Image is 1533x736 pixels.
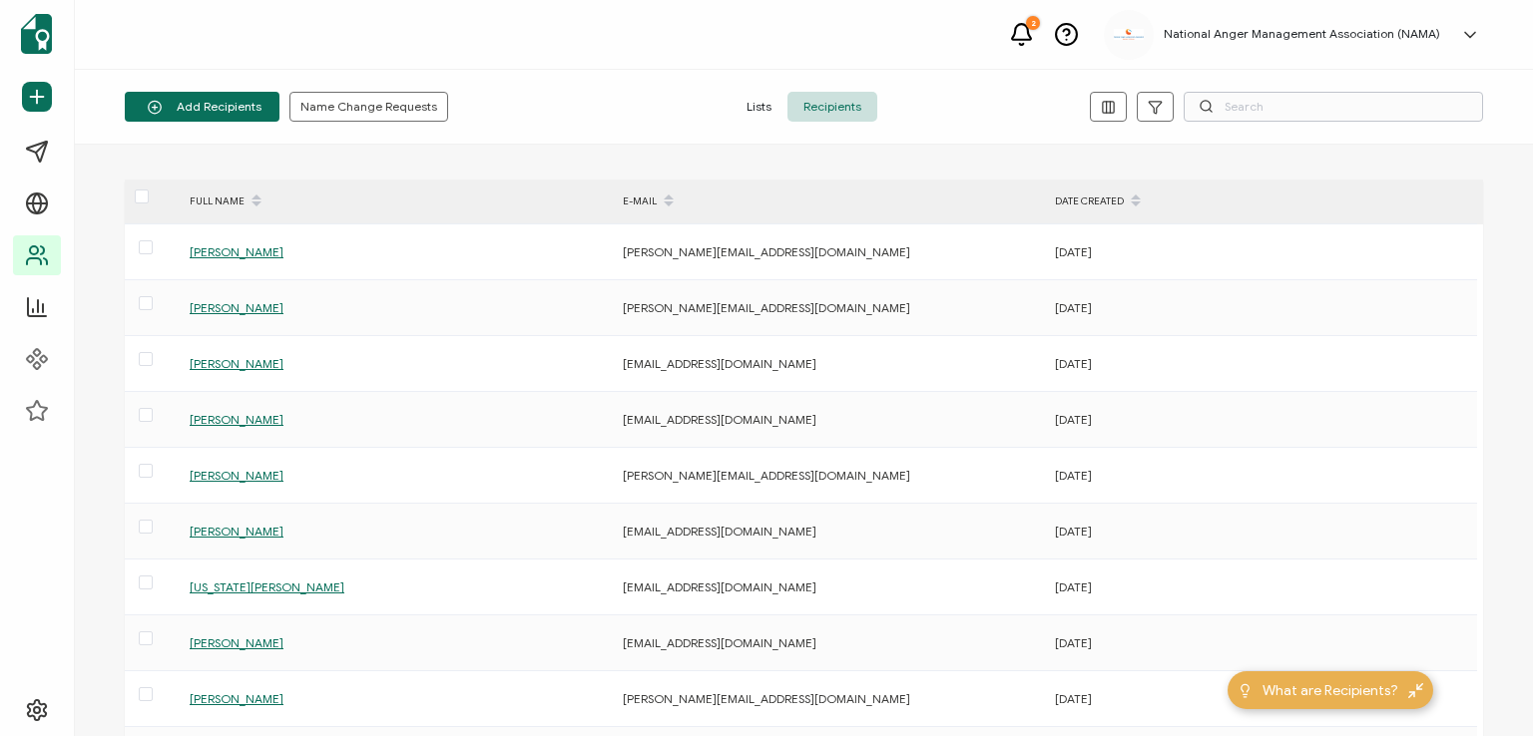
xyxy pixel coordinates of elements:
input: Search [1184,92,1483,122]
span: [DATE] [1055,691,1092,706]
span: [DATE] [1055,468,1092,483]
span: What are Recipients? [1263,680,1398,701]
span: [PERSON_NAME][EMAIL_ADDRESS][DOMAIN_NAME] [623,691,910,706]
span: [EMAIL_ADDRESS][DOMAIN_NAME] [623,412,816,427]
span: [PERSON_NAME] [190,300,283,315]
span: Recipients [787,92,877,122]
button: Name Change Requests [289,92,448,122]
span: [EMAIL_ADDRESS][DOMAIN_NAME] [623,524,816,539]
span: [US_STATE][PERSON_NAME] [190,579,344,594]
span: [DATE] [1055,524,1092,539]
span: [EMAIL_ADDRESS][DOMAIN_NAME] [623,579,816,594]
span: [DATE] [1055,356,1092,371]
span: Lists [731,92,787,122]
img: minimize-icon.svg [1408,683,1423,698]
span: [PERSON_NAME] [190,244,283,259]
img: sertifier-logomark-colored.svg [21,14,52,54]
span: [PERSON_NAME] [190,412,283,427]
div: E-MAIL [613,184,1045,218]
div: 2 [1026,16,1040,30]
span: [DATE] [1055,300,1092,315]
span: [PERSON_NAME] [190,524,283,539]
h5: National Anger Management Association (NAMA) [1164,27,1440,41]
span: [DATE] [1055,412,1092,427]
span: [DATE] [1055,244,1092,259]
div: FULL NAME [180,184,613,218]
span: [PERSON_NAME] [190,468,283,483]
span: [PERSON_NAME][EMAIL_ADDRESS][DOMAIN_NAME] [623,244,910,259]
button: Add Recipients [125,92,279,122]
span: [DATE] [1055,635,1092,650]
span: [DATE] [1055,579,1092,594]
span: [PERSON_NAME] [190,356,283,371]
span: [PERSON_NAME][EMAIL_ADDRESS][DOMAIN_NAME] [623,468,910,483]
span: [PERSON_NAME][EMAIL_ADDRESS][DOMAIN_NAME] [623,300,910,315]
span: Name Change Requests [300,101,437,113]
img: 3ca2817c-e862-47f7-b2ec-945eb25c4a6c.jpg [1114,29,1144,40]
span: [PERSON_NAME] [190,635,283,650]
span: [EMAIL_ADDRESS][DOMAIN_NAME] [623,356,816,371]
span: [EMAIL_ADDRESS][DOMAIN_NAME] [623,635,816,650]
span: [PERSON_NAME] [190,691,283,706]
div: DATE CREATED [1045,184,1477,218]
